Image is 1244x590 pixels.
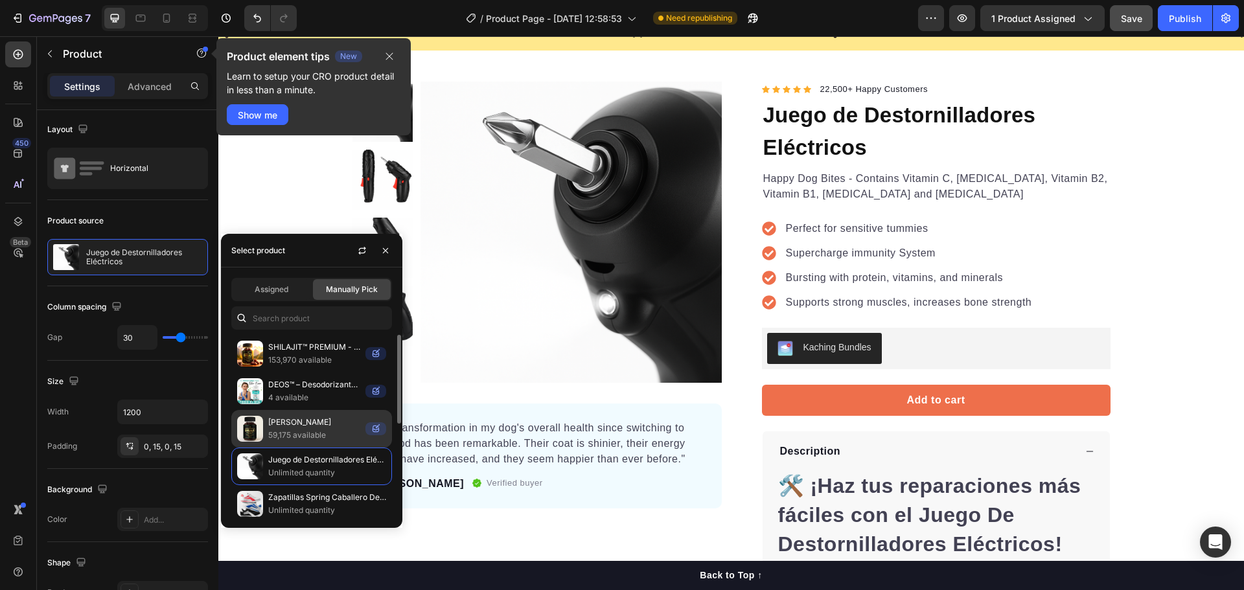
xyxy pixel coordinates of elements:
div: Back to Top ↑ [481,532,544,546]
input: Search in Settings & Advanced [231,306,392,330]
div: Product source [47,215,104,227]
img: collections [237,416,263,442]
div: Kaching Bundles [585,304,653,318]
p: [PERSON_NAME] [268,416,360,429]
p: 22,500+ Happy Customers [602,47,710,60]
button: Publish [1158,5,1212,31]
button: 1 product assigned [980,5,1105,31]
div: Shape [47,554,89,572]
div: Padding [47,440,77,452]
input: Auto [118,326,157,349]
p: Unlimited quantity [268,504,386,517]
h1: 🛠️ ¡Haz tus reparaciones más fáciles con el Juego De Destornilladores Eléctricos! [560,438,863,519]
p: Juego de Destornilladores Eléctricos [86,248,202,266]
div: Open Intercom Messenger [1200,527,1231,558]
div: Add to cart [689,356,747,372]
span: Assigned [255,284,288,295]
p: SHILAJIT™ PREMIUM - 🔥 EL MEJOR POTENCIADOR [268,341,360,354]
div: Beta [10,237,31,247]
p: Juego de Destornilladores Eléctricos [268,453,386,466]
p: 7 [85,10,91,26]
div: Publish [1169,12,1201,25]
div: Size [47,373,82,391]
div: 0, 15, 0, 15 [144,441,205,453]
p: Perfect for sensitive tummies [568,185,814,200]
p: Verified buyer [268,440,325,453]
div: Width [47,406,69,418]
input: Auto [118,400,207,424]
button: Add to cart [544,348,892,380]
p: DEOS™ – Desodorizante Natural en Cápsulas [268,378,360,391]
img: product feature img [53,244,79,270]
div: Column spacing [47,299,124,316]
div: Gap [47,332,62,343]
p: Advanced [128,80,172,93]
div: Color [47,514,67,525]
img: collections [237,378,263,404]
h1: Juego de Destornilladores Eléctricos [544,62,892,128]
p: 153,970 available [268,354,360,367]
img: collections [237,341,263,367]
div: 450 [12,138,31,148]
span: Product Page - [DATE] 12:58:53 [486,12,622,25]
p: Happy Dog Bites - Contains Vitamin C, [MEDICAL_DATA], Vitamin B2, Vitamin B1, [MEDICAL_DATA] and ... [545,135,891,166]
iframe: Design area [218,36,1244,590]
span: Need republishing [666,12,732,24]
p: 59,175 available [268,429,360,442]
div: Add... [144,514,205,526]
div: Horizontal [110,153,189,183]
button: Save [1110,5,1153,31]
span: Manually Pick [326,284,378,295]
div: Select product [231,245,285,256]
p: Supports strong muscles, increases bone strength [568,258,814,274]
span: / [480,12,483,25]
span: 1 product assigned [991,12,1076,25]
p: 4 available [268,391,360,404]
p: Supercharge immunity System [568,209,814,225]
img: collections [237,491,263,517]
div: Layout [47,121,91,139]
div: Undo/Redo [244,5,297,31]
p: Unlimited quantity [268,466,386,479]
p: Description [562,407,623,423]
button: 7 [5,5,97,31]
img: KachingBundles.png [559,304,575,320]
p: Zapatillas Spring Caballero Deportivas [268,491,386,504]
img: collections [237,453,263,479]
p: Settings [64,80,100,93]
p: Bursting with protein, vitamins, and minerals [568,234,814,249]
p: Product [63,46,173,62]
div: Background [47,481,110,499]
button: Kaching Bundles [549,297,663,328]
span: Save [1121,13,1142,24]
